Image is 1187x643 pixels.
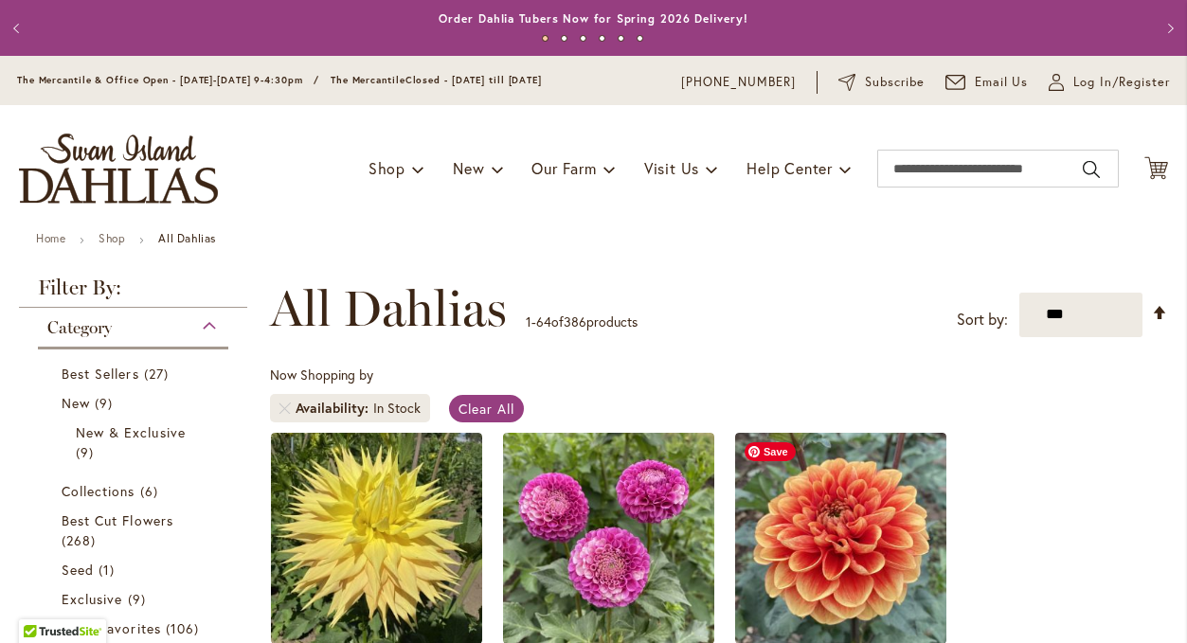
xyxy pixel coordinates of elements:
span: Save [745,442,796,461]
span: Log In/Register [1073,73,1170,92]
button: 6 of 6 [637,35,643,42]
a: New [62,393,209,413]
span: Best Sellers [62,365,139,383]
a: Email Us [945,73,1029,92]
a: [PHONE_NUMBER] [681,73,796,92]
span: Best Cut Flowers [62,511,173,529]
a: Log In/Register [1049,73,1170,92]
span: Exclusive [62,590,122,608]
span: 1 [99,560,119,580]
span: 27 [144,364,173,384]
a: Shop [99,231,125,245]
span: Shop [369,158,405,178]
a: Collections [62,481,209,501]
span: 64 [536,313,551,330]
span: Now Shopping by [270,366,373,384]
a: New &amp; Exclusive [76,422,195,462]
button: 3 of 6 [580,35,586,42]
span: Subscribe [865,73,925,92]
span: Email Us [975,73,1029,92]
button: 4 of 6 [599,35,605,42]
button: 2 of 6 [561,35,567,42]
span: All Dahlias [270,280,507,337]
span: 106 [166,618,204,638]
a: Staff Favorites [62,618,209,638]
a: Seed [62,560,209,580]
span: 9 [128,589,151,609]
button: Next [1149,9,1187,47]
span: 9 [76,442,99,462]
a: Order Dahlia Tubers Now for Spring 2026 Delivery! [439,11,747,26]
p: - of products [526,307,638,337]
a: Exclusive [62,589,209,609]
a: Subscribe [838,73,925,92]
span: New [62,394,90,412]
span: New [453,158,484,178]
span: Our Farm [531,158,596,178]
strong: Filter By: [19,277,247,308]
span: 386 [564,313,586,330]
span: Closed - [DATE] till [DATE] [405,74,542,86]
a: Clear All [449,395,524,422]
strong: All Dahlias [158,231,216,245]
span: Staff Favorites [62,619,161,637]
a: Remove Availability In Stock [279,402,291,414]
span: Seed [62,561,94,579]
label: Sort by: [957,302,1008,337]
span: Help Center [746,158,833,178]
div: In Stock [373,399,421,418]
span: Clear All [459,400,514,418]
span: Category [47,317,112,338]
span: The Mercantile & Office Open - [DATE]-[DATE] 9-4:30pm / The Mercantile [17,74,405,86]
span: 268 [62,530,100,550]
a: Best Sellers [62,364,209,384]
span: Visit Us [644,158,699,178]
span: 1 [526,313,531,330]
a: Home [36,231,65,245]
span: 6 [140,481,163,501]
span: 9 [95,393,117,413]
span: New & Exclusive [76,423,186,441]
span: Availability [296,399,373,418]
a: Best Cut Flowers [62,510,209,550]
button: 5 of 6 [618,35,624,42]
span: Collections [62,482,135,500]
a: store logo [19,134,218,204]
button: 1 of 6 [542,35,549,42]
